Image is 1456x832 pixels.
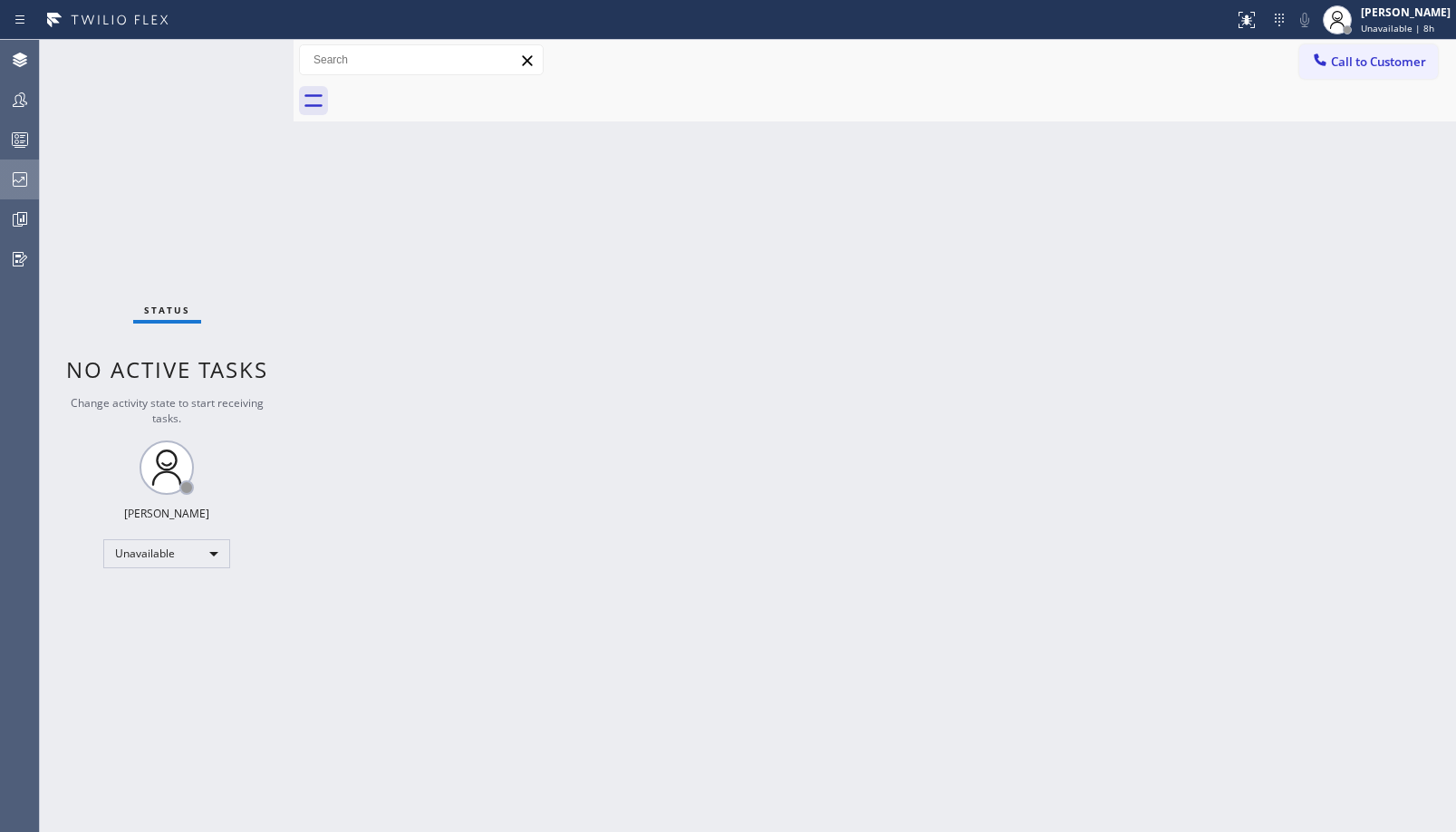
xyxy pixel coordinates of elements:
span: No active tasks [66,354,268,384]
input: Search [300,45,543,74]
span: Call to Customer [1331,53,1426,70]
div: [PERSON_NAME] [124,506,209,521]
div: Unavailable [103,539,230,568]
span: Unavailable | 8h [1361,22,1434,34]
div: [PERSON_NAME] [1361,5,1451,20]
span: Change activity state to start receiving tasks. [71,395,264,426]
span: Status [144,304,190,316]
button: Mute [1292,7,1317,33]
button: Call to Customer [1299,44,1438,79]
